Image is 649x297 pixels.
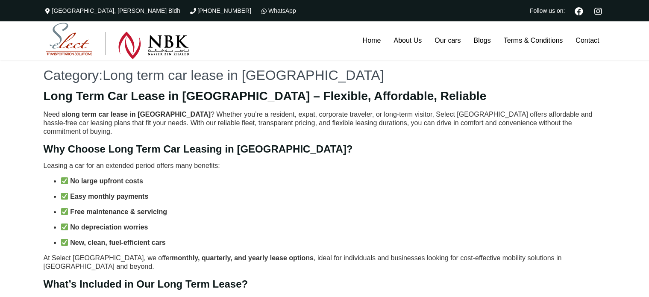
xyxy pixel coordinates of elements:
a: Contact [569,21,605,60]
p: Need a ? Whether you’re a resident, expat, corporate traveler, or long-term visitor, Select [GEOG... [44,110,606,136]
strong: monthly, quarterly, and yearly lease options [172,254,314,262]
strong: Free maintenance & servicing [70,208,167,215]
img: ✅ [61,177,68,184]
img: ✅ [61,208,68,215]
img: Select Rent a Car [46,23,189,59]
h1: Category: [44,68,606,82]
a: Terms & Conditions [497,21,570,60]
a: [PHONE_NUMBER] [189,7,251,14]
img: ✅ [61,193,68,200]
strong: Why Choose Long Term Car Leasing in [GEOGRAPHIC_DATA]? [44,143,353,155]
strong: Long Term Car Lease in [GEOGRAPHIC_DATA] – Flexible, Affordable, Reliable [44,89,487,103]
p: Leasing a car for an extended period offers many benefits: [44,162,606,170]
p: At Select [GEOGRAPHIC_DATA], we offer , ideal for individuals and businesses looking for cost-eff... [44,254,606,271]
strong: long term car lease in [GEOGRAPHIC_DATA] [65,111,211,118]
strong: No large upfront costs [70,177,143,185]
img: ✅ [61,239,68,246]
a: Blogs [467,21,497,60]
img: ✅ [61,223,68,230]
strong: New, clean, fuel-efficient cars [70,239,165,246]
strong: What’s Included in Our Long Term Lease? [44,278,248,290]
a: About Us [387,21,428,60]
a: Our cars [428,21,467,60]
a: Instagram [591,6,606,15]
a: WhatsApp [260,7,296,14]
strong: No depreciation worries [70,223,148,231]
strong: Easy monthly payments [70,193,148,200]
span: Long term car lease in [GEOGRAPHIC_DATA] [103,68,384,83]
a: Facebook [571,6,587,15]
a: Home [356,21,388,60]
